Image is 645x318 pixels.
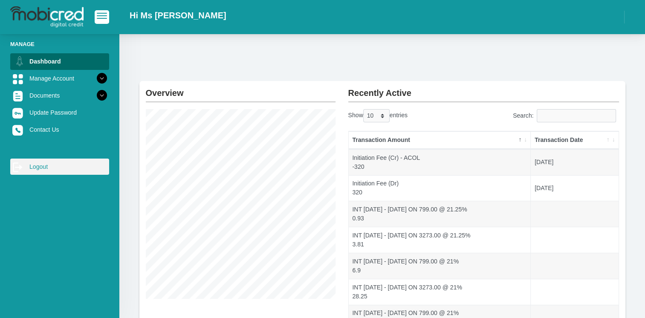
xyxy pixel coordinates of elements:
img: logo-mobicred.svg [10,6,84,28]
td: INT [DATE] - [DATE] ON 799.00 @ 21.25% 0.93 [349,201,531,227]
td: INT [DATE] - [DATE] ON 3273.00 @ 21% 28.25 [349,279,531,305]
input: Search: [537,109,616,122]
a: Logout [10,159,109,175]
label: Search: [513,109,619,122]
h2: Overview [146,81,336,98]
td: [DATE] [531,175,618,201]
a: Dashboard [10,53,109,69]
li: Manage [10,40,109,48]
h2: Hi Ms [PERSON_NAME] [130,10,226,20]
a: Contact Us [10,121,109,138]
select: Showentries [363,109,390,122]
h2: Recently Active [348,81,619,98]
td: INT [DATE] - [DATE] ON 799.00 @ 21% 6.9 [349,253,531,279]
a: Update Password [10,104,109,121]
th: Transaction Amount: activate to sort column descending [349,131,531,149]
td: [DATE] [531,149,618,175]
th: Transaction Date: activate to sort column ascending [531,131,618,149]
a: Documents [10,87,109,104]
td: Initiation Fee (Cr) - ACOL -320 [349,149,531,175]
td: INT [DATE] - [DATE] ON 3273.00 @ 21.25% 3.81 [349,227,531,253]
a: Manage Account [10,70,109,87]
label: Show entries [348,109,408,122]
td: Initiation Fee (Dr) 320 [349,175,531,201]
